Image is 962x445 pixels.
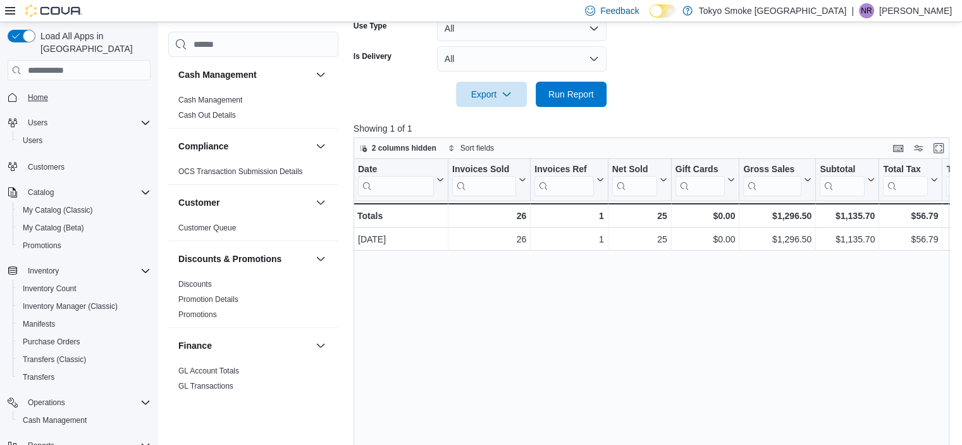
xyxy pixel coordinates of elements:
[168,277,338,327] div: Discounts & Promotions
[18,299,123,314] a: Inventory Manager (Classic)
[675,164,725,196] div: Gift Card Sales
[178,96,242,104] a: Cash Management
[23,115,52,130] button: Users
[313,251,328,266] button: Discounts & Promotions
[600,4,639,17] span: Feedback
[911,141,926,156] button: Display options
[883,164,928,176] div: Total Tax
[23,205,93,215] span: My Catalog (Classic)
[178,253,281,265] h3: Discounts & Promotions
[13,298,156,315] button: Inventory Manager (Classic)
[534,208,603,223] div: 1
[28,266,59,276] span: Inventory
[13,237,156,254] button: Promotions
[743,164,801,176] div: Gross Sales
[460,143,494,153] span: Sort fields
[354,51,392,61] label: Is Delivery
[675,164,725,176] div: Gift Cards
[612,164,667,196] button: Net Sold
[23,223,84,233] span: My Catalog (Beta)
[23,395,70,410] button: Operations
[178,381,233,391] span: GL Transactions
[178,110,236,120] span: Cash Out Details
[18,352,151,367] span: Transfers (Classic)
[851,3,854,18] p: |
[452,164,526,196] button: Invoices Sold
[18,281,151,296] span: Inventory Count
[354,122,956,135] p: Showing 1 of 1
[28,118,47,128] span: Users
[820,164,875,196] button: Subtotal
[452,164,516,176] div: Invoices Sold
[18,370,59,385] a: Transfers
[313,139,328,154] button: Compliance
[23,158,151,174] span: Customers
[883,232,938,247] div: $56.79
[178,166,303,177] span: OCS Transaction Submission Details
[23,263,151,279] span: Inventory
[358,232,444,247] div: [DATE]
[23,89,151,105] span: Home
[13,219,156,237] button: My Catalog (Beta)
[464,82,519,107] span: Export
[23,185,59,200] button: Catalog
[178,196,219,209] h3: Customer
[879,3,952,18] p: [PERSON_NAME]
[452,232,526,247] div: 26
[861,3,872,18] span: NR
[3,114,156,132] button: Users
[18,203,98,218] a: My Catalog (Classic)
[675,164,735,196] button: Gift Cards
[743,232,811,247] div: $1,296.50
[23,337,80,347] span: Purchase Orders
[23,185,151,200] span: Catalog
[358,164,434,176] div: Date
[534,164,593,196] div: Invoices Ref
[178,367,239,375] a: GL Account Totals
[452,208,526,223] div: 26
[675,208,735,223] div: $0.00
[23,301,118,311] span: Inventory Manager (Classic)
[372,143,436,153] span: 2 columns hidden
[612,232,667,247] div: 25
[612,164,657,176] div: Net Sold
[548,88,594,101] span: Run Report
[13,280,156,298] button: Inventory Count
[612,208,667,223] div: 25
[3,262,156,280] button: Inventory
[3,394,156,411] button: Operations
[178,68,311,81] button: Cash Management
[178,382,233,391] a: GL Transactions
[313,338,328,353] button: Finance
[699,3,847,18] p: Tokyo Smoke [GEOGRAPHIC_DATA]
[178,310,217,319] a: Promotions
[18,317,151,332] span: Manifests
[931,141,946,156] button: Enter fullscreen
[178,140,228,153] h3: Compliance
[178,140,311,153] button: Compliance
[178,339,212,352] h3: Finance
[18,413,151,428] span: Cash Management
[178,95,242,105] span: Cash Management
[23,160,70,175] a: Customers
[28,187,54,197] span: Catalog
[28,162,65,172] span: Customers
[178,223,236,233] span: Customer Queue
[28,92,48,103] span: Home
[3,184,156,201] button: Catalog
[18,220,151,235] span: My Catalog (Beta)
[358,164,434,196] div: Date
[443,141,499,156] button: Sort fields
[35,30,151,55] span: Load All Apps in [GEOGRAPHIC_DATA]
[178,366,239,376] span: GL Account Totals
[178,339,311,352] button: Finance
[883,164,938,196] button: Total Tax
[891,141,906,156] button: Keyboard shortcuts
[859,3,874,18] div: Nicole Rusnak
[178,196,311,209] button: Customer
[452,164,516,196] div: Invoices Sold
[178,295,238,304] a: Promotion Details
[18,299,151,314] span: Inventory Manager (Classic)
[743,208,811,223] div: $1,296.50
